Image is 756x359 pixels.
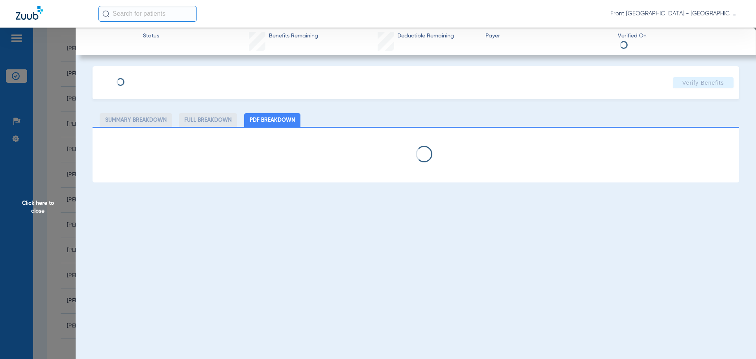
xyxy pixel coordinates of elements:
li: PDF Breakdown [244,113,300,127]
span: Front [GEOGRAPHIC_DATA] - [GEOGRAPHIC_DATA] | My Community Dental Centers [610,10,740,18]
span: Payer [485,32,611,40]
img: Zuub Logo [16,6,43,20]
span: Status [143,32,159,40]
span: Verified On [618,32,743,40]
input: Search for patients [98,6,197,22]
span: Benefits Remaining [269,32,318,40]
li: Full Breakdown [179,113,237,127]
span: Deductible Remaining [397,32,454,40]
img: Search Icon [102,10,109,17]
li: Summary Breakdown [100,113,172,127]
iframe: Chat Widget [717,321,756,359]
